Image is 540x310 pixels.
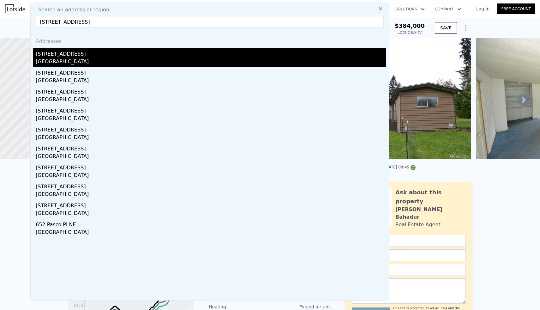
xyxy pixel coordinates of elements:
[459,21,472,34] button: Show Options
[33,33,386,48] div: Addresses
[395,29,425,35] div: Lotside ARV
[36,105,386,115] div: [STREET_ADDRESS]
[497,3,535,14] a: Free Account
[270,304,331,310] div: Forced air unit
[36,134,386,143] div: [GEOGRAPHIC_DATA]
[395,206,466,221] div: [PERSON_NAME] Bahadur
[36,16,384,27] input: Enter an address, city, region, neighborhood or zip code
[36,210,386,218] div: [GEOGRAPHIC_DATA]
[395,22,425,29] span: $384,000
[390,3,430,15] button: Solutions
[36,58,386,67] div: [GEOGRAPHIC_DATA]
[36,96,386,105] div: [GEOGRAPHIC_DATA]
[209,304,270,310] div: Heating
[36,153,386,161] div: [GEOGRAPHIC_DATA]
[73,303,83,308] tspan: $236
[352,264,466,276] input: Phone
[36,67,386,77] div: [STREET_ADDRESS]
[36,48,386,58] div: [STREET_ADDRESS]
[5,4,25,13] img: Lotside
[352,249,466,261] input: Email
[36,199,386,210] div: [STREET_ADDRESS]
[352,235,466,247] input: Name
[395,221,441,228] div: Real Estate Agent
[36,180,386,191] div: [STREET_ADDRESS]
[36,228,386,237] div: [GEOGRAPHIC_DATA]
[469,6,497,12] a: Log In
[36,124,386,134] div: [STREET_ADDRESS]
[33,6,109,14] span: Search an address or region
[36,218,386,228] div: 652 Pasco Pl NE
[435,22,457,33] button: SAVE
[430,3,466,15] button: Company
[36,161,386,172] div: [STREET_ADDRESS]
[395,188,466,206] div: Ask about this property
[36,77,386,86] div: [GEOGRAPHIC_DATA]
[36,86,386,96] div: [STREET_ADDRESS]
[36,143,386,153] div: [STREET_ADDRESS]
[36,172,386,180] div: [GEOGRAPHIC_DATA]
[36,115,386,124] div: [GEOGRAPHIC_DATA]
[411,165,416,170] img: NWMLS Logo
[36,191,386,199] div: [GEOGRAPHIC_DATA]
